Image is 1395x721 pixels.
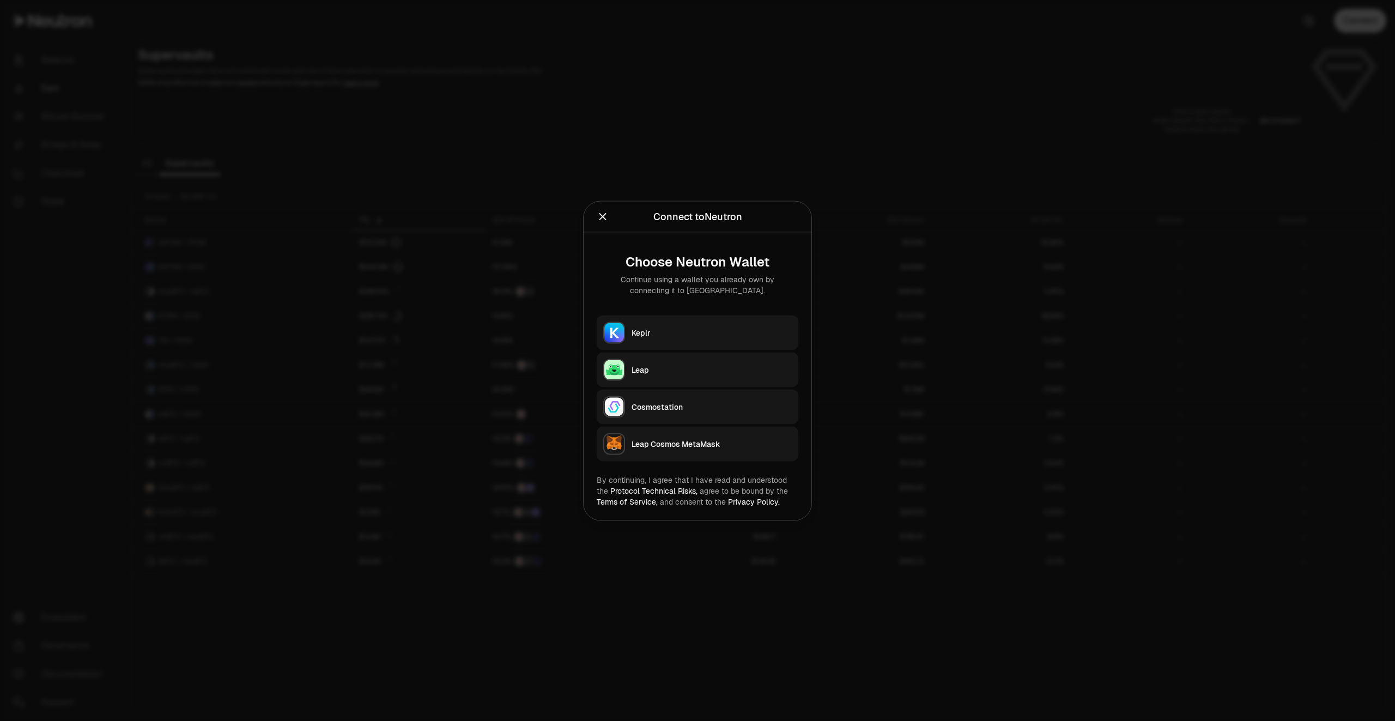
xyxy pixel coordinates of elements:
[597,426,798,461] button: Leap Cosmos MetaMaskLeap Cosmos MetaMask
[597,474,798,507] div: By continuing, I agree that I have read and understood the agree to be bound by the and consent t...
[653,209,742,224] div: Connect to Neutron
[632,364,792,375] div: Leap
[604,434,624,453] img: Leap Cosmos MetaMask
[605,274,790,295] div: Continue using a wallet you already own by connecting it to [GEOGRAPHIC_DATA].
[597,389,798,424] button: CosmostationCosmostation
[604,360,624,379] img: Leap
[632,327,792,338] div: Keplr
[605,254,790,269] div: Choose Neutron Wallet
[632,438,792,449] div: Leap Cosmos MetaMask
[604,323,624,342] img: Keplr
[597,352,798,387] button: LeapLeap
[610,486,697,495] a: Protocol Technical Risks,
[597,209,609,224] button: Close
[728,496,780,506] a: Privacy Policy.
[597,496,658,506] a: Terms of Service,
[604,397,624,416] img: Cosmostation
[632,401,792,412] div: Cosmostation
[597,315,798,350] button: KeplrKeplr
